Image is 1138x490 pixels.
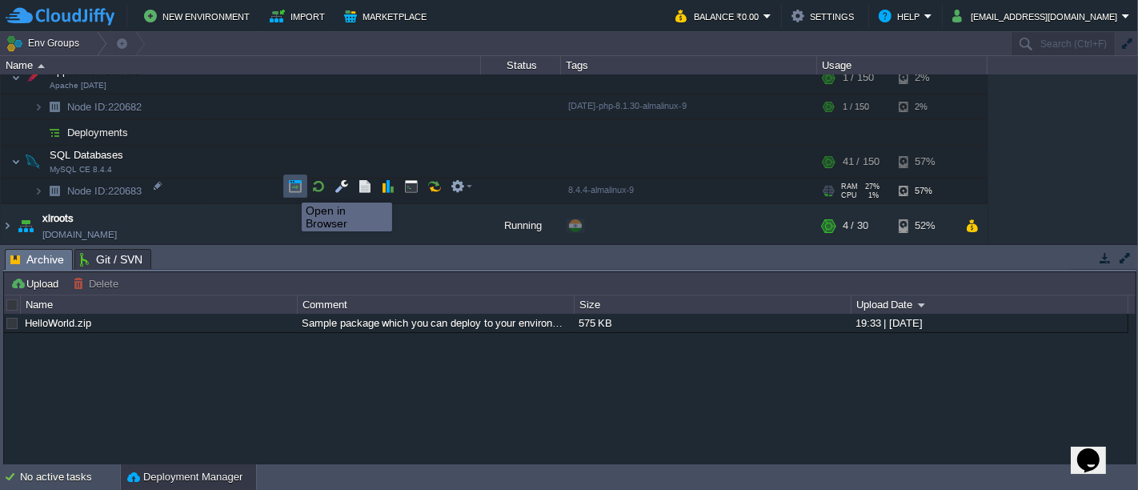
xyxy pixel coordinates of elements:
div: Comment [299,295,574,314]
a: [DOMAIN_NAME] [42,227,117,243]
span: CPU [841,191,857,199]
div: Status [482,56,560,74]
span: 220682 [66,100,144,114]
div: 575 KB [575,314,850,332]
span: Git / SVN [80,250,142,269]
img: AMDAwAAAACH5BAEAAAAALAAAAAABAAEAAAICRAEAOw== [34,120,43,145]
img: AMDAwAAAACH5BAEAAAAALAAAAAABAAEAAAICRAEAOw== [22,62,44,94]
span: 8.4.4-almalinux-9 [568,185,634,195]
div: 1 / 150 [843,94,869,119]
span: MySQL CE 8.4.4 [50,165,112,175]
a: HelloWorld.zip [25,317,91,329]
div: Name [2,56,480,74]
div: Name [22,295,297,314]
div: Tags [562,56,816,74]
a: Deployments [66,126,130,139]
div: 2% [899,62,951,94]
img: AMDAwAAAACH5BAEAAAAALAAAAAABAAEAAAICRAEAOw== [14,204,37,247]
div: Open in Browser [306,204,388,230]
div: Usage [818,56,987,74]
img: AMDAwAAAACH5BAEAAAAALAAAAAABAAEAAAICRAEAOw== [43,179,66,203]
a: Node ID:220682 [66,100,144,114]
div: 1 / 150 [843,62,874,94]
span: [DATE]-php-8.1.30-almalinux-9 [568,101,687,110]
a: Application ServersApache [DATE] [48,65,142,77]
img: AMDAwAAAACH5BAEAAAAALAAAAAABAAEAAAICRAEAOw== [22,146,44,178]
button: Settings [791,6,859,26]
div: Upload Date [852,295,1128,314]
img: AMDAwAAAACH5BAEAAAAALAAAAAABAAEAAAICRAEAOw== [1,204,14,247]
img: AMDAwAAAACH5BAEAAAAALAAAAAABAAEAAAICRAEAOw== [38,64,45,68]
button: Upload [10,276,63,291]
button: Import [270,6,330,26]
iframe: chat widget [1071,426,1122,474]
button: [EMAIL_ADDRESS][DOMAIN_NAME] [952,6,1122,26]
button: New Environment [144,6,254,26]
div: Size [575,295,851,314]
img: AMDAwAAAACH5BAEAAAAALAAAAAABAAEAAAICRAEAOw== [34,94,43,119]
span: Apache [DATE] [50,81,106,90]
span: Node ID: [67,185,108,197]
button: Deployment Manager [127,469,242,485]
a: xlroots [42,211,74,227]
a: Node ID:220683 [66,184,144,198]
div: 52% [899,204,951,247]
span: 1% [864,191,880,199]
span: 220683 [66,184,144,198]
span: RAM [841,183,858,191]
div: 41 / 150 [843,146,880,178]
button: Help [879,6,924,26]
span: SQL Databases [48,148,126,162]
button: Env Groups [6,32,85,54]
img: AMDAwAAAACH5BAEAAAAALAAAAAABAAEAAAICRAEAOw== [34,179,43,203]
a: SQL DatabasesMySQL CE 8.4.4 [48,149,126,161]
button: Marketplace [344,6,431,26]
div: 4 / 30 [843,204,868,247]
div: Sample package which you can deploy to your environment. Feel free to delete and upload a package... [298,314,573,332]
div: 2% [899,94,951,119]
button: Delete [73,276,123,291]
span: Archive [10,250,64,270]
img: AMDAwAAAACH5BAEAAAAALAAAAAABAAEAAAICRAEAOw== [43,94,66,119]
img: AMDAwAAAACH5BAEAAAAALAAAAAABAAEAAAICRAEAOw== [11,62,21,94]
div: 57% [899,146,951,178]
img: AMDAwAAAACH5BAEAAAAALAAAAAABAAEAAAICRAEAOw== [43,120,66,145]
span: 27% [864,183,880,191]
span: Node ID: [67,101,108,113]
div: Running [481,204,561,247]
button: Balance ₹0.00 [675,6,763,26]
div: 19:33 | [DATE] [851,314,1127,332]
img: AMDAwAAAACH5BAEAAAAALAAAAAABAAEAAAICRAEAOw== [11,146,21,178]
div: No active tasks [20,464,120,490]
div: 57% [899,179,951,203]
img: CloudJiffy [6,6,114,26]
